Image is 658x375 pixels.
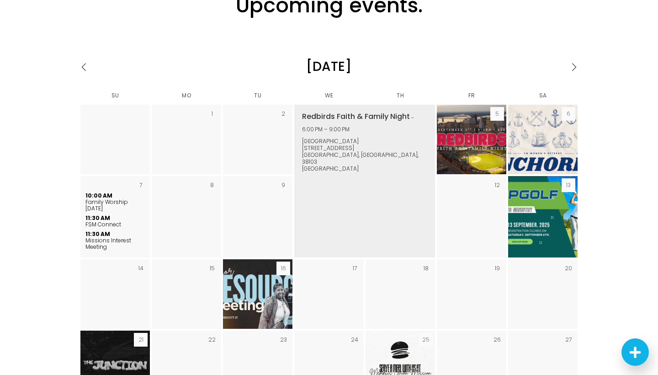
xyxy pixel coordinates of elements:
[492,263,502,273] div: 19
[437,92,506,103] th: Friday
[421,263,431,273] div: 18
[196,259,319,329] img: Senior Resource Meeting
[85,231,145,250] a: 11:30 AM Missions Interest Meeting
[278,263,288,273] div: 16
[85,236,131,251] span: Missions Interest Meeting
[492,180,502,190] div: 12
[366,92,435,103] th: Thursday
[85,215,121,221] span: 11:30 AM
[302,145,427,151] div: [STREET_ADDRESS]
[207,180,217,190] div: 8
[78,59,149,75] a: Go to previous month
[350,263,360,273] div: 17
[410,105,533,174] img: Redbirds Faith & Family Night
[136,335,146,345] div: 21
[85,220,121,228] span: FSM Connect
[278,180,288,190] div: 9
[136,180,146,190] div: 7
[294,92,364,103] th: Wednesday
[278,335,288,345] div: 23
[471,176,615,257] img: Men's Ministry-Top Golf
[278,109,288,119] div: 2
[350,335,360,345] div: 24
[563,335,573,345] div: 27
[85,193,145,212] a: 10:00 AM Family Worship [DATE]
[85,215,121,228] a: 11:30 AM FSM Connect
[421,335,431,345] div: 25
[223,92,292,103] th: Tuesday
[302,165,427,172] div: [GEOGRAPHIC_DATA]
[85,193,145,199] span: 10:00 AM
[302,138,427,145] div: [GEOGRAPHIC_DATA]
[481,105,605,174] img: ANCHORED: Women’s Retreat
[152,92,221,103] th: Monday
[563,263,573,273] div: 20
[302,126,427,133] div: 6:00 PM – 9:00 PM
[207,335,217,345] div: 22
[207,263,217,273] div: 15
[508,92,578,103] th: Saturday
[306,59,351,75] div: [DATE]
[85,231,145,237] span: 11:30 AM
[85,198,128,212] span: Family Worship [DATE]
[80,92,150,103] th: Sunday
[563,180,573,190] div: 13
[510,59,580,75] a: Go to next month
[136,263,146,273] div: 14
[563,109,573,119] div: 6
[302,151,427,165] div: [GEOGRAPHIC_DATA], [GEOGRAPHIC_DATA], 38103
[207,109,217,119] div: 1
[302,111,414,122] a: Redbirds Faith & Family Night
[492,335,502,345] div: 26
[492,109,502,119] div: 5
